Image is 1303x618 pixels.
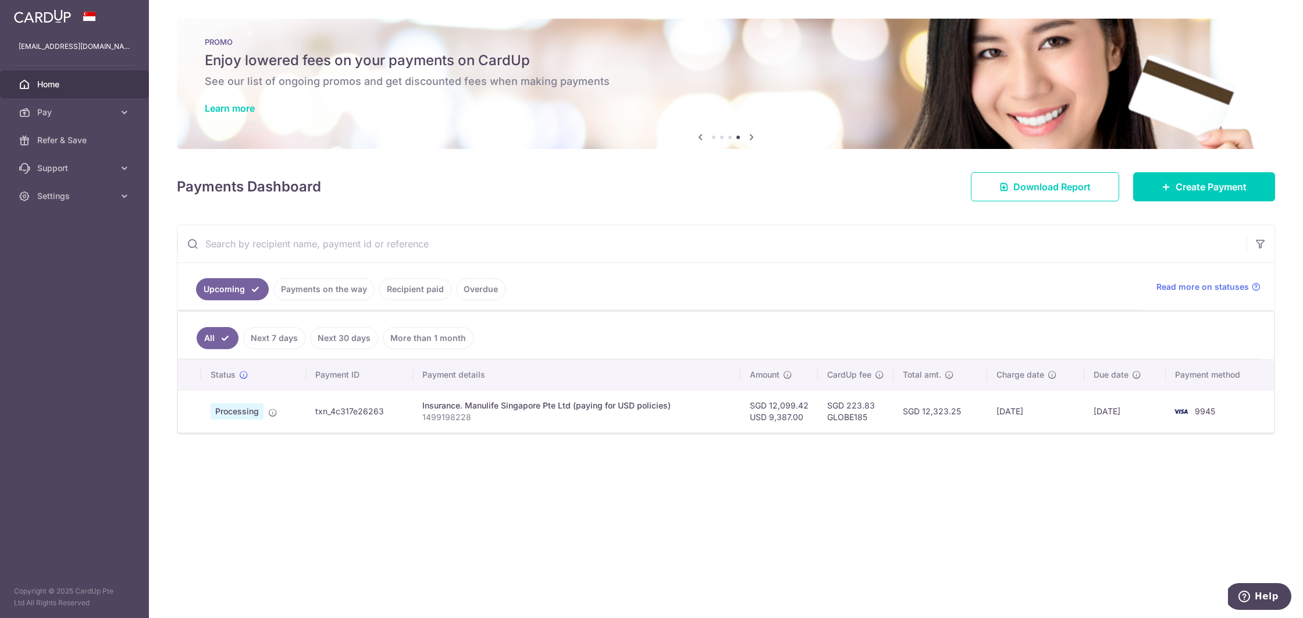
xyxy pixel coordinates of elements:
th: Payment details [413,360,740,390]
span: Amount [750,369,779,381]
h6: See our list of ongoing promos and get discounted fees when making payments [205,74,1247,88]
a: Learn more [205,102,255,114]
div: Insurance. Manulife Singapore Pte Ltd (paying for USD policies) [422,400,731,411]
span: Status [211,369,236,381]
a: Payments on the way [273,278,375,300]
span: Total amt. [903,369,941,381]
p: [EMAIL_ADDRESS][DOMAIN_NAME] [19,41,130,52]
td: SGD 223.83 GLOBE185 [818,390,893,432]
a: Download Report [971,172,1119,201]
a: Next 30 days [310,327,378,349]
span: Download Report [1013,180,1091,194]
span: 9945 [1195,406,1215,416]
h5: Enjoy lowered fees on your payments on CardUp [205,51,1247,70]
span: Home [37,79,114,90]
td: SGD 12,099.42 USD 9,387.00 [740,390,818,432]
a: More than 1 month [383,327,474,349]
td: txn_4c317e26263 [306,390,413,432]
span: Charge date [996,369,1044,381]
h4: Payments Dashboard [177,176,321,197]
span: Read more on statuses [1156,281,1249,293]
img: CardUp [14,9,71,23]
span: Support [37,162,114,174]
a: Recipient paid [379,278,451,300]
input: Search by recipient name, payment id or reference [177,225,1247,262]
th: Payment method [1166,360,1274,390]
a: Next 7 days [243,327,305,349]
a: Read more on statuses [1156,281,1261,293]
p: PROMO [205,37,1247,47]
a: Create Payment [1133,172,1275,201]
img: Bank Card [1169,404,1192,418]
span: Due date [1094,369,1128,381]
span: CardUp fee [827,369,871,381]
span: Settings [37,190,114,202]
img: Latest Promos banner [177,19,1275,149]
span: Refer & Save [37,134,114,146]
a: Overdue [456,278,505,300]
span: Pay [37,106,114,118]
a: All [197,327,238,349]
a: Upcoming [196,278,269,300]
td: SGD 12,323.25 [893,390,988,432]
td: [DATE] [987,390,1084,432]
p: 1499198228 [422,411,731,423]
span: Processing [211,403,264,420]
td: [DATE] [1084,390,1166,432]
th: Payment ID [306,360,413,390]
span: Create Payment [1176,180,1247,194]
iframe: Opens a widget where you can find more information [1228,583,1291,612]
